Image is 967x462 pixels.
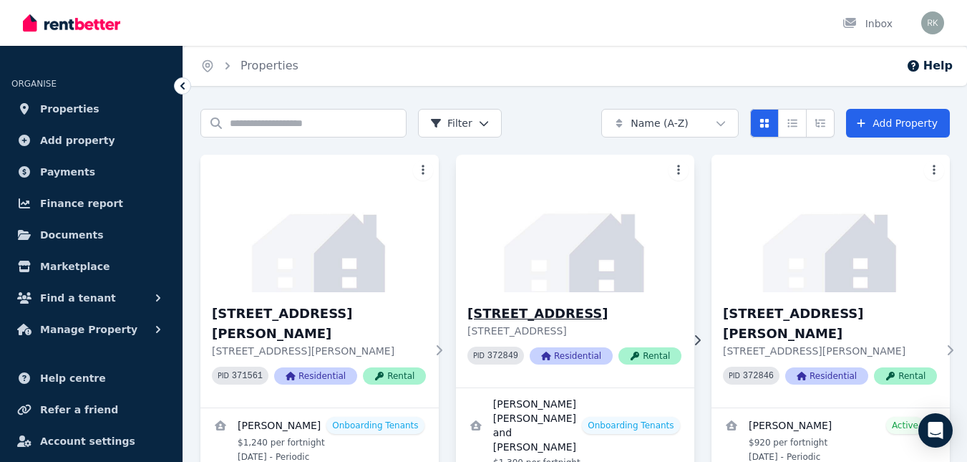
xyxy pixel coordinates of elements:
[11,315,171,344] button: Manage Property
[846,109,950,138] a: Add Property
[723,344,937,358] p: [STREET_ADDRESS][PERSON_NAME]
[430,116,472,130] span: Filter
[467,304,681,324] h3: [STREET_ADDRESS]
[11,95,171,123] a: Properties
[11,284,171,312] button: Find a tenant
[806,109,835,138] button: Expanded list view
[212,344,426,358] p: [STREET_ADDRESS][PERSON_NAME]
[40,401,118,418] span: Refer a friend
[11,252,171,281] a: Marketplace
[874,367,937,385] span: Rental
[450,151,701,296] img: 9A Badcoe St, Pooraka
[785,367,868,385] span: Residential
[11,158,171,186] a: Payments
[456,155,694,388] a: 9A Badcoe St, Pooraka[STREET_ADDRESS][STREET_ADDRESS]PID 372849ResidentialRental
[11,364,171,393] a: Help centre
[669,160,689,181] button: More options
[200,155,439,408] a: 1A Burton Ave, Valley View[STREET_ADDRESS][PERSON_NAME][STREET_ADDRESS][PERSON_NAME]PID 371561Res...
[363,367,426,385] span: Rental
[921,11,944,34] img: Robert Kabacznik
[711,155,950,292] img: 17 Mcvann Ave, Paralowie
[906,57,953,74] button: Help
[743,371,774,381] code: 372846
[183,46,316,86] nav: Breadcrumb
[40,370,106,387] span: Help centre
[618,347,681,365] span: Rental
[232,371,263,381] code: 371561
[11,126,171,155] a: Add property
[23,12,120,34] img: RentBetter
[40,433,135,450] span: Account settings
[631,116,689,130] span: Name (A-Z)
[467,324,681,338] p: [STREET_ADDRESS]
[601,109,739,138] button: Name (A-Z)
[918,413,953,448] div: Open Intercom Messenger
[40,163,95,181] span: Payments
[212,304,426,344] h3: [STREET_ADDRESS][PERSON_NAME]
[240,59,298,72] a: Properties
[40,321,137,338] span: Manage Property
[11,395,171,424] a: Refer a friend
[778,109,807,138] button: Compact list view
[842,16,893,31] div: Inbox
[487,351,518,361] code: 372849
[40,258,110,275] span: Marketplace
[413,160,433,181] button: More options
[11,189,171,218] a: Finance report
[723,304,937,344] h3: [STREET_ADDRESS][PERSON_NAME]
[40,226,104,244] span: Documents
[750,109,779,138] button: Card view
[40,195,123,212] span: Finance report
[711,155,950,408] a: 17 Mcvann Ave, Paralowie[STREET_ADDRESS][PERSON_NAME][STREET_ADDRESS][PERSON_NAME]PID 372846Resid...
[530,347,613,365] span: Residential
[218,372,229,380] small: PID
[11,221,171,249] a: Documents
[729,372,740,380] small: PID
[274,367,357,385] span: Residential
[11,427,171,456] a: Account settings
[750,109,835,138] div: View options
[40,132,115,149] span: Add property
[40,289,116,307] span: Find a tenant
[473,352,485,360] small: PID
[418,109,502,138] button: Filter
[11,79,57,89] span: ORGANISE
[40,100,99,117] span: Properties
[924,160,944,181] button: More options
[200,155,439,292] img: 1A Burton Ave, Valley View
